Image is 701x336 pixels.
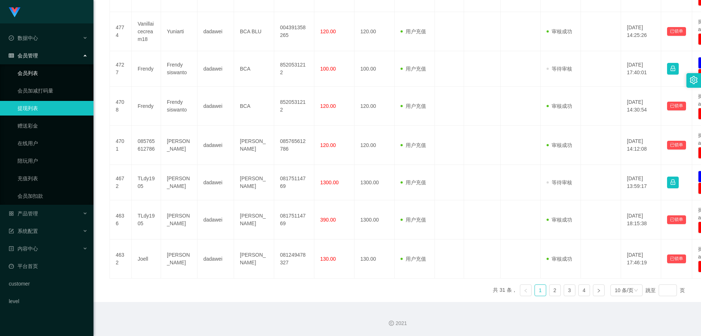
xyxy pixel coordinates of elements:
[234,126,274,165] td: [PERSON_NAME]
[9,246,14,251] i: 图标: profile
[198,51,234,87] td: dadawei
[549,285,560,296] a: 2
[355,165,395,200] td: 1300.00
[493,284,517,296] li: 共 31 条，
[161,200,198,239] td: [PERSON_NAME]
[9,276,88,291] a: customer
[547,217,572,223] span: 审核成功
[667,141,686,150] button: 已锁单
[355,200,395,239] td: 1300.00
[320,142,336,148] span: 120.00
[198,165,234,200] td: dadawei
[9,259,88,273] a: 图标: dashboard平台首页
[667,177,679,188] button: 图标: lock
[161,126,198,165] td: [PERSON_NAME]
[161,12,198,51] td: Yuniarti
[621,126,661,165] td: [DATE] 14:12:08
[535,285,546,296] a: 1
[132,51,161,87] td: Frendy
[547,180,572,185] span: 等待审核
[9,53,14,58] i: 图标: table
[593,284,605,296] li: 下一页
[234,87,274,126] td: BCA
[667,254,686,263] button: 已锁单
[198,87,234,126] td: dadawei
[9,211,14,216] i: 图标: appstore-o
[621,12,661,51] td: [DATE] 14:25:26
[355,12,395,51] td: 120.00
[132,200,161,239] td: TLdy1905
[547,29,572,34] span: 审核成功
[621,87,661,126] td: [DATE] 14:30:54
[198,126,234,165] td: dadawei
[274,239,314,279] td: 081249478327
[401,256,426,262] span: 用户充值
[401,180,426,185] span: 用户充值
[274,51,314,87] td: 8520531212
[274,87,314,126] td: 8520531212
[99,320,695,327] div: 2021
[9,229,14,234] i: 图标: form
[621,200,661,239] td: [DATE] 18:15:38
[132,87,161,126] td: Frendy
[9,211,38,216] span: 产品管理
[234,239,274,279] td: [PERSON_NAME]
[132,12,161,51] td: Vanillaicecream18
[401,29,426,34] span: 用户充值
[234,51,274,87] td: BCA
[110,51,132,87] td: 4727
[18,171,88,186] a: 充值列表
[667,27,686,36] button: 已锁单
[547,66,572,72] span: 等待审核
[110,87,132,126] td: 4708
[274,200,314,239] td: 08175114769
[667,215,686,224] button: 已锁单
[547,142,572,148] span: 审核成功
[547,103,572,109] span: 审核成功
[9,294,88,309] a: level
[547,256,572,262] span: 审核成功
[132,126,161,165] td: 085765612786
[564,285,575,296] a: 3
[18,83,88,98] a: 会员加减打码量
[161,87,198,126] td: Frendy siswanto
[579,285,590,296] a: 4
[161,239,198,279] td: [PERSON_NAME]
[110,239,132,279] td: 4632
[597,288,601,293] i: 图标: right
[578,284,590,296] li: 4
[401,66,426,72] span: 用户充值
[621,239,661,279] td: [DATE] 17:46:19
[667,102,686,110] button: 已锁单
[320,180,339,185] span: 1300.00
[320,29,336,34] span: 120.00
[18,118,88,133] a: 赠送彩金
[355,87,395,126] td: 120.00
[110,126,132,165] td: 4701
[564,284,575,296] li: 3
[18,154,88,168] a: 陪玩用户
[9,246,38,252] span: 内容中心
[110,200,132,239] td: 4636
[320,103,336,109] span: 120.00
[9,53,38,58] span: 会员管理
[535,284,546,296] li: 1
[401,103,426,109] span: 用户充值
[110,12,132,51] td: 4774
[401,217,426,223] span: 用户充值
[690,76,698,84] i: 图标: setting
[634,288,638,293] i: 图标: down
[621,51,661,87] td: [DATE] 17:40:01
[234,12,274,51] td: BCA BLU
[621,165,661,200] td: [DATE] 13:59:17
[110,165,132,200] td: 4672
[198,12,234,51] td: dadawei
[18,189,88,203] a: 会员加扣款
[401,142,426,148] span: 用户充值
[132,239,161,279] td: Joell
[18,136,88,151] a: 在线用户
[320,256,336,262] span: 130.00
[9,7,20,18] img: logo.9652507e.png
[132,165,161,200] td: TLdy1905
[355,51,395,87] td: 100.00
